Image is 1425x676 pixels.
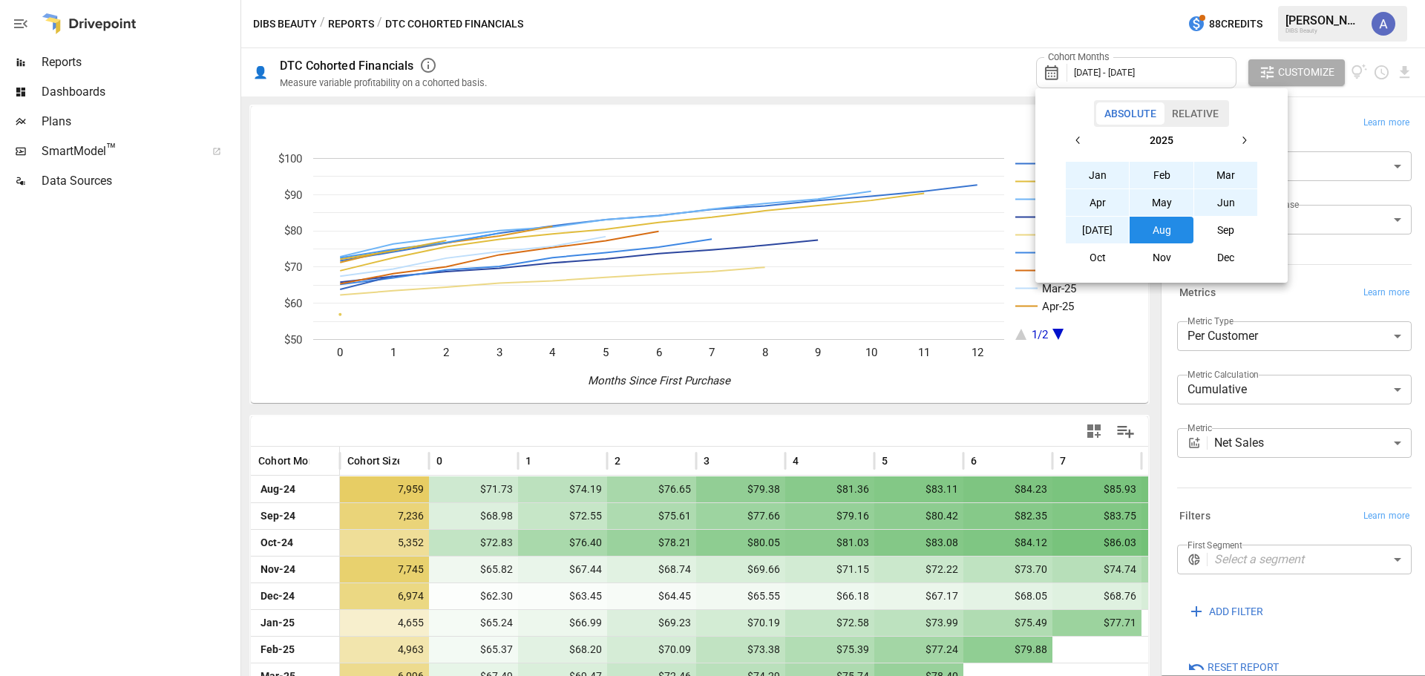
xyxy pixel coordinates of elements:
[1066,244,1130,271] button: Oct
[1164,102,1227,125] button: Relative
[1194,162,1258,188] button: Mar
[1130,244,1193,271] button: Nov
[1194,217,1258,243] button: Sep
[1066,189,1130,216] button: Apr
[1130,189,1193,216] button: May
[1194,244,1258,271] button: Dec
[1066,162,1130,188] button: Jan
[1096,102,1164,125] button: Absolute
[1194,189,1258,216] button: Jun
[1130,217,1193,243] button: Aug
[1092,127,1231,154] button: 2025
[1066,217,1130,243] button: [DATE]
[1130,162,1193,188] button: Feb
